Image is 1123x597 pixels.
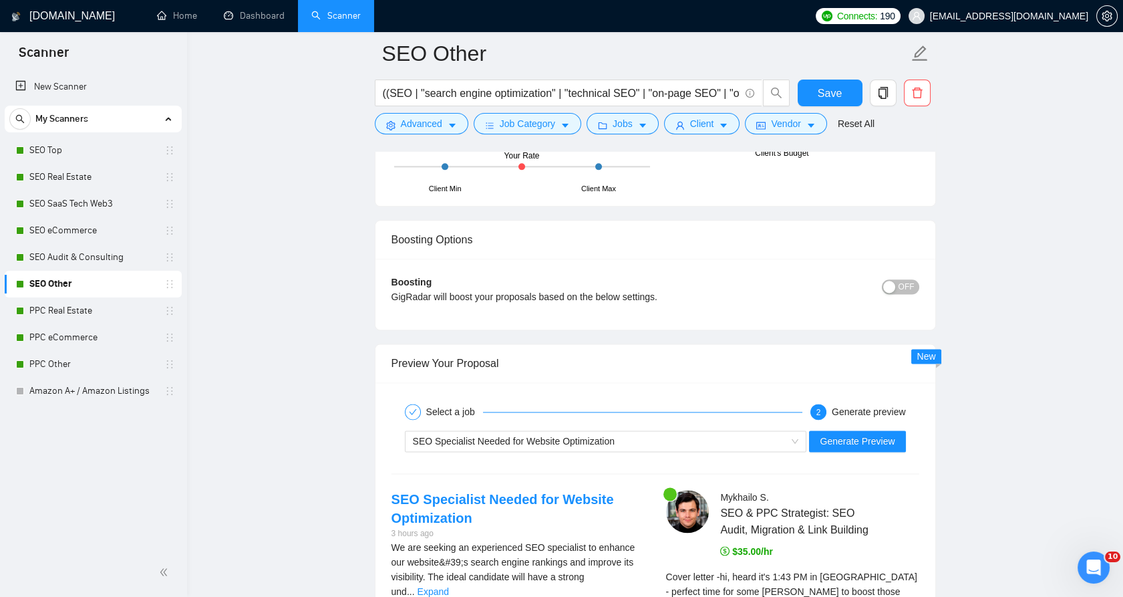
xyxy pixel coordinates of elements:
[29,164,156,191] a: SEO Real Estate
[164,199,175,209] span: holder
[391,344,919,382] div: Preview Your Proposal
[429,183,462,195] div: Client Min
[613,116,633,131] span: Jobs
[391,542,635,597] span: We are seeking an experienced SEO specialist to enhance our website&#39;s search engine rankings ...
[838,116,874,131] a: Reset All
[164,332,175,343] span: holder
[816,408,821,417] span: 2
[720,492,768,503] span: Mykhailo S .
[598,120,607,130] span: folder
[311,10,361,21] a: searchScanner
[15,74,171,100] a: New Scanner
[746,89,754,98] span: info-circle
[5,74,182,100] li: New Scanner
[880,9,895,23] span: 190
[391,289,788,304] div: GigRadar will boost your proposals based on the below settings.
[1096,11,1118,21] a: setting
[383,85,740,102] input: Search Freelance Jobs...
[1096,5,1118,27] button: setting
[905,87,930,99] span: delete
[29,137,156,164] a: SEO Top
[164,145,175,156] span: holder
[29,244,156,271] a: SEO Audit & Consulting
[837,9,877,23] span: Connects:
[560,120,570,130] span: caret-down
[798,80,862,106] button: Save
[157,10,197,21] a: homeHome
[418,586,449,597] a: Expand
[899,279,915,294] span: OFF
[870,87,896,99] span: copy
[8,43,79,71] span: Scanner
[904,80,931,106] button: delete
[391,527,645,540] div: 3 hours ago
[806,120,816,130] span: caret-down
[1078,552,1110,584] iframe: Intercom live chat
[29,351,156,378] a: PPC Other
[391,221,919,259] div: Boosting Options
[413,436,615,447] span: SEO Specialist Needed for Website Optimization
[391,492,614,525] a: SEO Specialist Needed for Website Optimization
[386,120,395,130] span: setting
[448,120,457,130] span: caret-down
[164,359,175,370] span: holder
[9,108,31,130] button: search
[29,324,156,351] a: PPC eCommerce
[426,404,483,420] div: Select a job
[911,45,929,62] span: edit
[164,172,175,183] span: holder
[755,147,808,160] div: Client's Budget
[164,225,175,236] span: holder
[164,306,175,316] span: holder
[745,113,826,134] button: idcardVendorcaret-down
[382,37,909,70] input: Scanner name...
[912,11,921,21] span: user
[587,113,659,134] button: folderJobscaret-down
[29,378,156,404] a: Amazon A+ / Amazon Listings
[763,80,790,106] button: search
[822,11,832,21] img: upwork-logo.png
[29,271,156,297] a: SEO Other
[29,217,156,244] a: SEO eCommerce
[485,120,494,130] span: bars
[756,120,766,130] span: idcard
[771,116,800,131] span: Vendor
[818,85,842,102] span: Save
[29,297,156,324] a: PPC Real Estate
[720,505,879,538] span: SEO & PPC Strategist: SEO Audit, Migration & Link Building
[870,80,897,106] button: copy
[164,279,175,289] span: holder
[391,277,432,287] b: Boosting
[159,566,172,579] span: double-left
[666,490,709,533] img: c1J0b20xq_WUghEqO4suMbKc0dfcqAt_b7k9Xd0ob5NYRy--dDN9_rPZh5WT_5wJ1T
[164,386,175,396] span: holder
[809,431,905,452] button: Generate Preview
[224,10,285,21] a: dashboardDashboard
[675,120,685,130] span: user
[720,546,773,557] span: $35.00/hr
[690,116,714,131] span: Client
[5,106,182,404] li: My Scanners
[409,408,417,416] span: check
[1105,552,1120,562] span: 10
[407,586,415,597] span: ...
[164,252,175,263] span: holder
[764,87,789,99] span: search
[664,113,740,134] button: userClientcaret-down
[820,434,895,449] span: Generate Preview
[638,120,647,130] span: caret-down
[35,106,88,132] span: My Scanners
[1097,11,1117,21] span: setting
[500,116,555,131] span: Job Category
[581,183,616,195] div: Client Max
[474,113,581,134] button: barsJob Categorycaret-down
[401,116,442,131] span: Advanced
[10,114,30,124] span: search
[832,404,906,420] div: Generate preview
[29,191,156,217] a: SEO SaaS Tech Web3
[375,113,468,134] button: settingAdvancedcaret-down
[719,120,728,130] span: caret-down
[917,351,935,362] span: New
[504,150,540,162] div: Your Rate
[720,546,730,556] span: dollar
